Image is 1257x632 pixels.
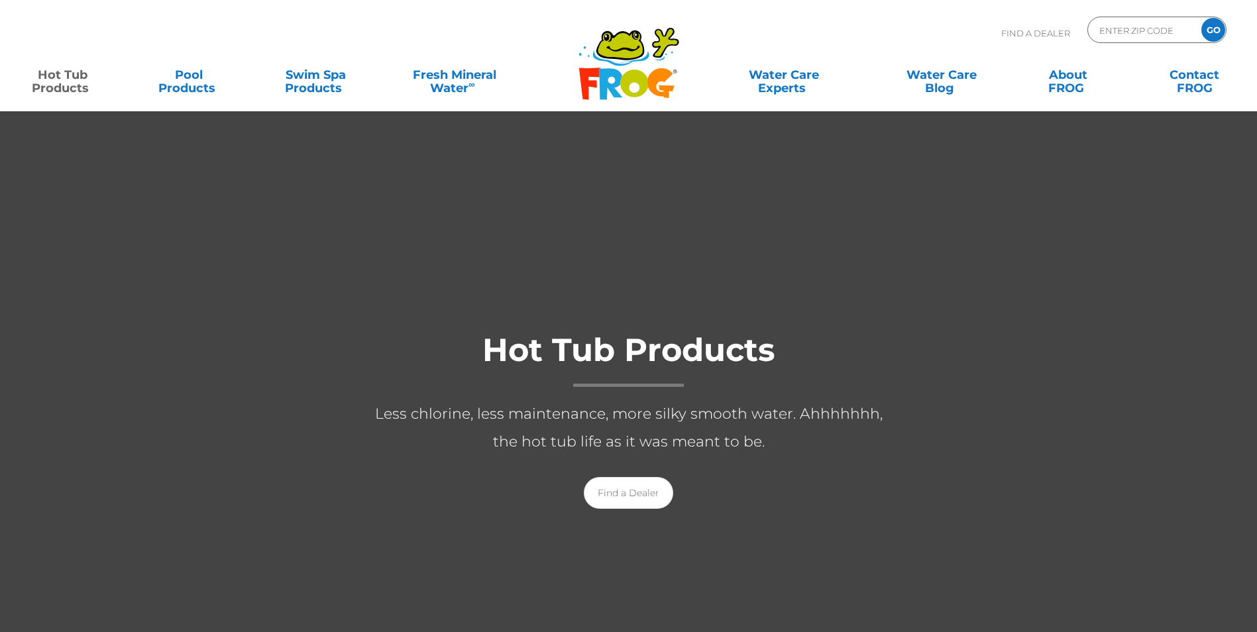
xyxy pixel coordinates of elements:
[892,62,991,88] a: Water CareBlog
[584,477,673,509] a: Find a Dealer
[140,62,239,88] a: PoolProducts
[393,62,516,88] a: Fresh MineralWater∞
[704,62,864,88] a: Water CareExperts
[13,62,112,88] a: Hot TubProducts
[1001,17,1070,50] p: Find A Dealer
[364,400,894,456] p: Less chlorine, less maintenance, more silky smooth water. Ahhhhhhh, the hot tub life as it was me...
[364,333,894,387] h1: Hot Tub Products
[1145,62,1244,88] a: ContactFROG
[1098,21,1187,40] input: Zip Code Form
[1201,18,1225,42] input: GO
[266,62,365,88] a: Swim SpaProducts
[1018,62,1117,88] a: AboutFROG
[468,79,475,89] sup: ∞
